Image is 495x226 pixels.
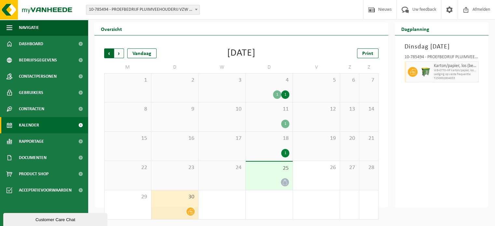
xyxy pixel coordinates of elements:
iframe: chat widget [3,212,109,226]
span: 20 [343,135,356,142]
span: Karton/papier, los (bedrijven) [434,63,477,69]
td: Z [359,61,378,73]
h3: Dinsdag [DATE] [405,42,479,52]
span: 18 [249,135,289,142]
span: WB-0770-HP karton/papier, los (bedrijven) [434,69,477,73]
td: V [293,61,340,73]
span: Print [362,51,373,56]
span: 8 [108,106,148,113]
span: 15 [108,135,148,142]
span: 17 [202,135,242,142]
span: Contracten [19,101,44,117]
span: Product Shop [19,166,48,182]
div: 1 [273,90,281,99]
div: Vandaag [127,48,157,58]
span: Navigatie [19,20,39,36]
span: 25 [249,165,289,172]
span: 10-785494 - PROEFBEDRIJF PLUIMVEEHOUDERIJ VZW - GEEL [86,5,199,14]
td: M [104,61,151,73]
span: Lediging op vaste frequentie [434,73,477,76]
span: 4 [249,77,289,84]
span: 26 [296,164,337,171]
td: D [151,61,199,73]
span: 9 [155,106,195,113]
span: Rapportage [19,133,44,150]
span: Dashboard [19,36,43,52]
span: Vorige [104,48,114,58]
span: 12 [296,106,337,113]
span: Documenten [19,150,47,166]
div: 1 [281,149,289,157]
span: 10 [202,106,242,113]
td: W [199,61,246,73]
span: 7 [363,77,375,84]
span: 24 [202,164,242,171]
span: 14 [363,106,375,113]
span: 13 [343,106,356,113]
h2: Dagplanning [395,22,436,35]
span: Volgende [114,48,124,58]
span: 2 [155,77,195,84]
td: Z [340,61,359,73]
h2: Overzicht [94,22,129,35]
span: Bedrijfsgegevens [19,52,57,68]
span: 22 [108,164,148,171]
span: Acceptatievoorwaarden [19,182,72,198]
div: 10-785494 - PROEFBEDRIJF PLUIMVEEHOUDERIJ VZW - GEEL [405,55,479,61]
span: 23 [155,164,195,171]
span: 16 [155,135,195,142]
span: 29 [108,193,148,201]
div: [DATE] [227,48,255,58]
img: WB-0770-HPE-GN-50 [421,67,431,77]
div: 1 [281,90,289,99]
span: Contactpersonen [19,68,57,85]
span: 28 [363,164,375,171]
span: 1 [108,77,148,84]
span: 30 [155,193,195,201]
span: 21 [363,135,375,142]
span: Gebruikers [19,85,43,101]
span: 10-785494 - PROEFBEDRIJF PLUIMVEEHOUDERIJ VZW - GEEL [86,5,200,15]
span: 5 [296,77,337,84]
span: 27 [343,164,356,171]
td: D [246,61,293,73]
span: Kalender [19,117,39,133]
span: 11 [249,106,289,113]
div: 1 [281,120,289,128]
span: 19 [296,135,337,142]
span: T250002804653 [434,76,477,80]
a: Print [357,48,378,58]
span: 6 [343,77,356,84]
span: 3 [202,77,242,84]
